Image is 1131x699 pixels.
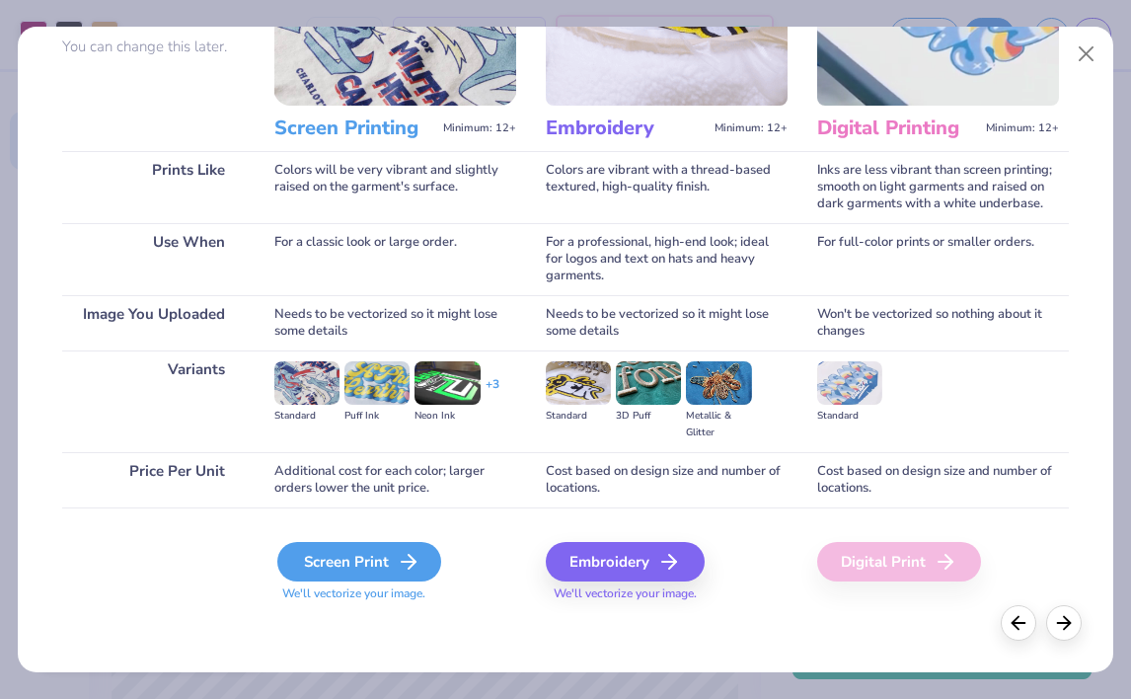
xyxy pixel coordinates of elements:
h3: Digital Printing [817,116,978,141]
img: 3D Puff [616,361,681,405]
div: Cost based on design size and number of locations. [817,452,1059,507]
div: Prints Like [62,151,245,223]
h3: Embroidery [546,116,707,141]
div: Needs to be vectorized so it might lose some details [546,295,788,350]
span: We'll vectorize your image. [546,585,788,602]
img: Standard [546,361,611,405]
button: Close [1068,36,1105,73]
div: Standard [546,408,611,425]
div: Colors will be very vibrant and slightly raised on the garment's surface. [274,151,516,223]
div: Needs to be vectorized so it might lose some details [274,295,516,350]
div: Colors are vibrant with a thread-based textured, high-quality finish. [546,151,788,223]
div: Standard [274,408,339,425]
div: For a classic look or large order. [274,223,516,295]
img: Metallic & Glitter [686,361,751,405]
div: Won't be vectorized so nothing about it changes [817,295,1059,350]
div: 3D Puff [616,408,681,425]
span: Minimum: 12+ [715,121,788,135]
div: For a professional, high-end look; ideal for logos and text on hats and heavy garments. [546,223,788,295]
img: Neon Ink [415,361,480,405]
div: Cost based on design size and number of locations. [546,452,788,507]
span: We'll vectorize your image. [274,585,516,602]
div: Price Per Unit [62,452,245,507]
h3: Screen Printing [274,116,435,141]
div: + 3 [486,376,499,410]
div: Puff Ink [344,408,410,425]
div: Use When [62,223,245,295]
span: Minimum: 12+ [986,121,1059,135]
div: Neon Ink [415,408,480,425]
div: For full-color prints or smaller orders. [817,223,1059,295]
div: Additional cost for each color; larger orders lower the unit price. [274,452,516,507]
div: Digital Print [817,542,981,582]
p: You can change this later. [62,39,245,55]
div: Screen Print [277,542,441,582]
div: Metallic & Glitter [686,408,751,441]
div: Image You Uploaded [62,295,245,350]
span: Minimum: 12+ [443,121,516,135]
img: Standard [274,361,339,405]
div: Standard [817,408,882,425]
div: Embroidery [546,542,705,582]
img: Puff Ink [344,361,410,405]
div: Inks are less vibrant than screen printing; smooth on light garments and raised on dark garments ... [817,151,1059,223]
img: Standard [817,361,882,405]
div: Variants [62,350,245,452]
